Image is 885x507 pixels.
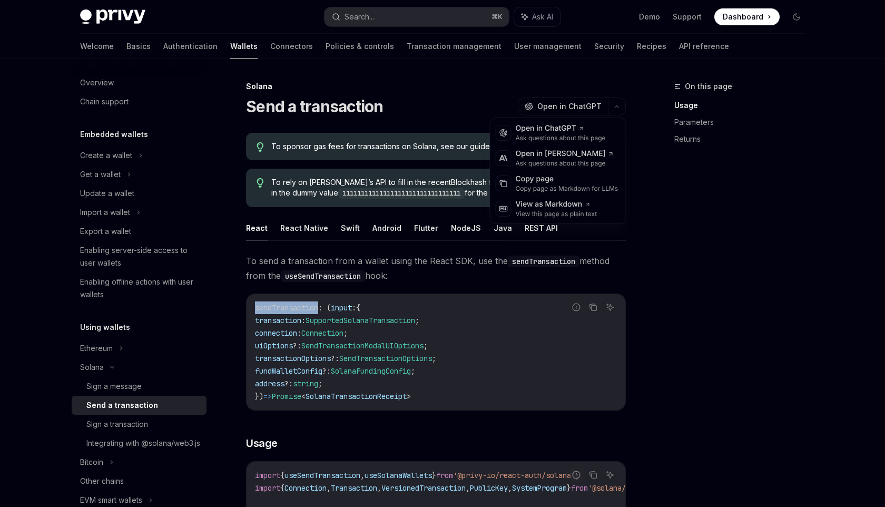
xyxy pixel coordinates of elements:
[637,34,666,59] a: Recipes
[270,34,313,59] a: Connectors
[280,483,284,493] span: {
[331,366,411,376] span: SolanaFundingConfig
[594,34,624,59] a: Security
[679,34,729,59] a: API reference
[569,468,583,482] button: Report incorrect code
[255,366,322,376] span: fundWalletConfig
[80,456,103,469] div: Bitcoin
[322,366,331,376] span: ?:
[516,184,618,193] div: Copy page as Markdown for LLMs
[255,328,297,338] span: connection
[571,483,588,493] span: from
[257,178,264,188] svg: Tip
[331,354,339,363] span: ?:
[470,483,508,493] span: PublicKey
[603,468,617,482] button: Ask AI
[407,34,501,59] a: Transaction management
[537,101,602,112] span: Open in ChatGPT
[255,471,280,480] span: import
[567,483,571,493] span: }
[516,134,606,142] div: Ask questions about this page
[86,418,148,431] div: Sign a transaction
[80,276,200,301] div: Enabling offline actions with user wallets
[72,396,206,415] a: Send a transaction
[80,494,142,506] div: EVM smart wallets
[280,471,284,480] span: {
[356,303,360,313] span: {
[516,210,597,218] div: View this page as plain text
[674,114,813,131] a: Parameters
[80,244,200,269] div: Enabling server-side access to user wallets
[255,354,331,363] span: transactionOptions
[80,206,130,219] div: Import a wallet
[424,341,428,350] span: ;
[714,8,780,25] a: Dashboard
[80,321,130,334] h5: Using wallets
[72,415,206,434] a: Sign a transaction
[453,471,575,480] span: '@privy-io/react-auth/solana'
[639,12,660,22] a: Demo
[80,149,132,162] div: Create a wallet
[72,272,206,304] a: Enabling offline actions with user wallets
[343,328,348,338] span: ;
[494,216,512,240] button: Java
[80,95,129,108] div: Chain support
[685,80,732,93] span: On this page
[586,300,600,314] button: Copy the contents from the code block
[338,188,465,199] code: 11111111111111111111111111111111
[301,316,306,325] span: :
[318,303,331,313] span: : (
[516,159,614,168] div: Ask questions about this page
[516,123,606,134] div: Open in ChatGPT
[345,11,374,23] div: Search...
[673,12,702,22] a: Support
[352,303,356,313] span: :
[514,34,582,59] a: User management
[436,471,453,480] span: from
[293,341,301,350] span: ?:
[603,300,617,314] button: Ask AI
[80,76,114,89] div: Overview
[674,131,813,148] a: Returns
[246,436,278,451] span: Usage
[246,81,626,92] div: Solana
[80,9,145,24] img: dark logo
[508,256,579,267] code: sendTransaction
[297,328,301,338] span: :
[516,174,618,184] div: Copy page
[365,471,432,480] span: useSolanaWallets
[255,392,263,401] span: })
[407,392,411,401] span: >
[516,199,597,210] div: View as Markdown
[415,316,419,325] span: ;
[466,483,470,493] span: ,
[306,316,415,325] span: SupportedSolanaTransaction
[518,97,608,115] button: Open in ChatGPT
[414,216,438,240] button: Flutter
[263,392,272,401] span: =>
[80,168,121,181] div: Get a wallet
[271,177,615,199] span: To rely on [PERSON_NAME]’s API to fill in the recentBlockhash field of the Solana transaction, pa...
[246,253,626,283] span: To send a transaction from a wallet using the React SDK, use the method from the hook:
[306,392,407,401] span: SolanaTransactionReceipt
[532,12,553,22] span: Ask AI
[255,379,284,388] span: address
[255,341,293,350] span: uiOptions
[516,149,614,159] div: Open in [PERSON_NAME]
[514,7,560,26] button: Ask AI
[281,270,365,282] code: useSendTransaction
[341,216,360,240] button: Swift
[432,354,436,363] span: ;
[377,483,381,493] span: ,
[86,380,142,393] div: Sign a message
[525,216,558,240] button: REST API
[301,328,343,338] span: Connection
[126,34,151,59] a: Basics
[324,7,509,26] button: Search...⌘K
[512,483,567,493] span: SystemProgram
[451,216,481,240] button: NodeJS
[72,241,206,272] a: Enabling server-side access to user wallets
[318,379,322,388] span: ;
[72,377,206,396] a: Sign a message
[80,187,134,200] div: Update a wallet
